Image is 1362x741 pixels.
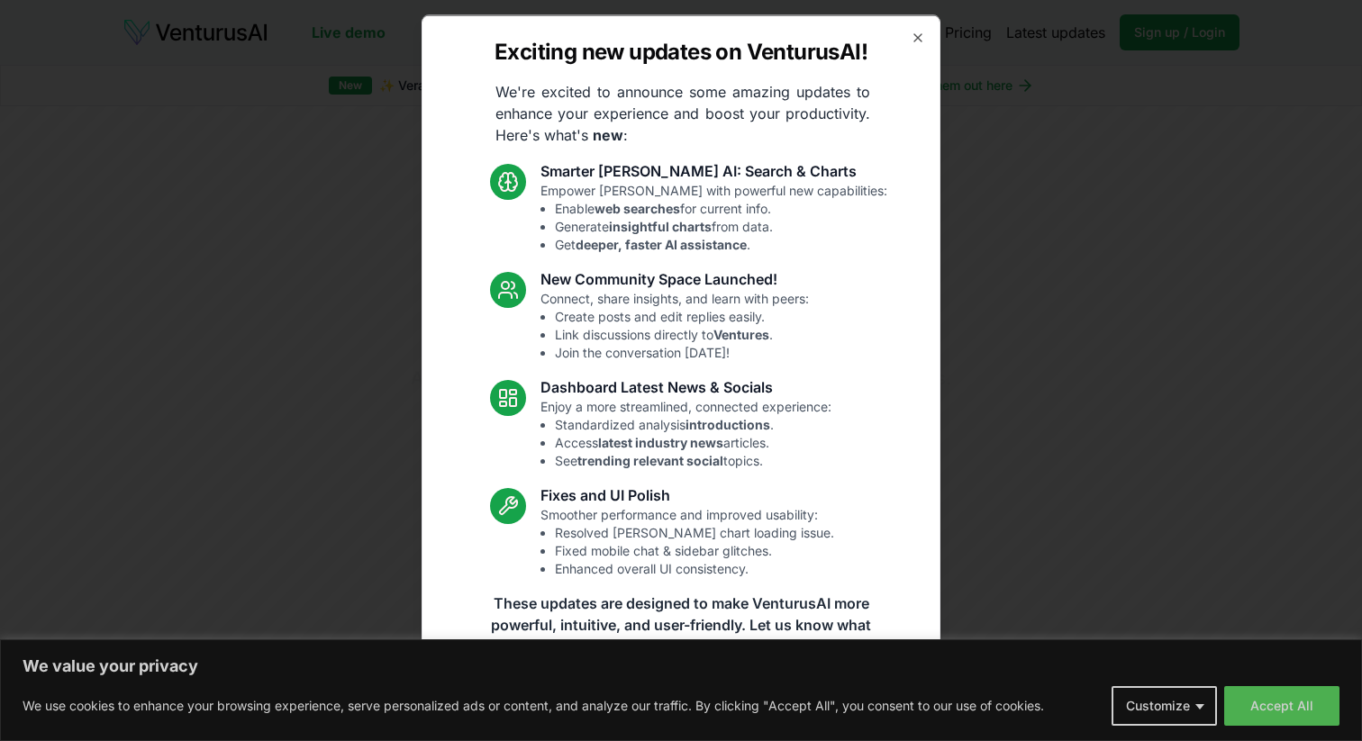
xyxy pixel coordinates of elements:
[593,125,623,143] strong: new
[555,559,834,577] li: Enhanced overall UI consistency.
[540,397,831,469] p: Enjoy a more streamlined, connected experience:
[555,199,887,217] li: Enable for current info.
[555,325,809,343] li: Link discussions directly to .
[555,235,887,253] li: Get .
[540,181,887,253] p: Empower [PERSON_NAME] with powerful new capabilities:
[555,343,809,361] li: Join the conversation [DATE]!
[540,375,831,397] h3: Dashboard Latest News & Socials
[713,326,769,341] strong: Ventures
[555,433,831,451] li: Access articles.
[598,434,723,449] strong: latest industry news
[555,541,834,559] li: Fixed mobile chat & sidebar glitches.
[540,505,834,577] p: Smoother performance and improved usability:
[555,451,831,469] li: See topics.
[540,289,809,361] p: Connect, share insights, and learn with peers:
[555,217,887,235] li: Generate from data.
[540,159,887,181] h3: Smarter [PERSON_NAME] AI: Search & Charts
[555,415,831,433] li: Standardized analysis .
[540,483,834,505] h3: Fixes and UI Polish
[495,37,867,66] h2: Exciting new updates on VenturusAI!
[540,267,809,289] h3: New Community Space Launched!
[576,236,747,251] strong: deeper, faster AI assistance
[686,416,770,431] strong: introductions
[546,678,816,714] a: Read the full announcement on our blog!
[479,592,883,656] p: These updates are designed to make VenturusAI more powerful, intuitive, and user-friendly. Let us...
[577,452,723,467] strong: trending relevant social
[481,80,885,145] p: We're excited to announce some amazing updates to enhance your experience and boost your producti...
[555,523,834,541] li: Resolved [PERSON_NAME] chart loading issue.
[609,218,712,233] strong: insightful charts
[595,200,680,215] strong: web searches
[555,307,809,325] li: Create posts and edit replies easily.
